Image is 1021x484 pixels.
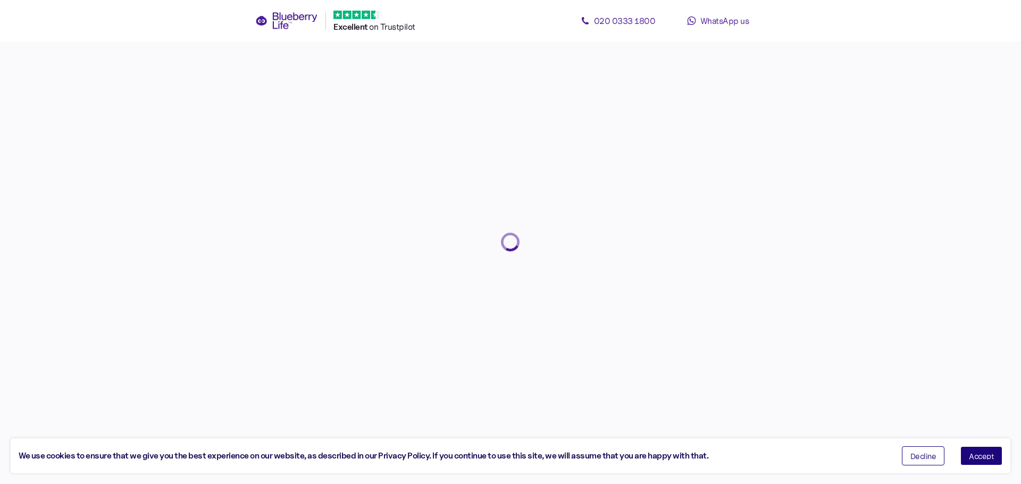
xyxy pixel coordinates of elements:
span: Excellent ️ [333,22,369,32]
span: 020 0333 1800 [594,15,656,26]
span: WhatsApp us [700,15,749,26]
span: Accept [969,452,994,460]
button: Decline cookies [902,446,945,465]
span: on Trustpilot [369,21,415,32]
div: We use cookies to ensure that we give you the best experience on our website, as described in our... [19,449,886,463]
a: 020 0333 1800 [570,10,666,31]
span: Decline [910,452,936,460]
button: Accept cookies [960,446,1002,465]
a: WhatsApp us [670,10,766,31]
